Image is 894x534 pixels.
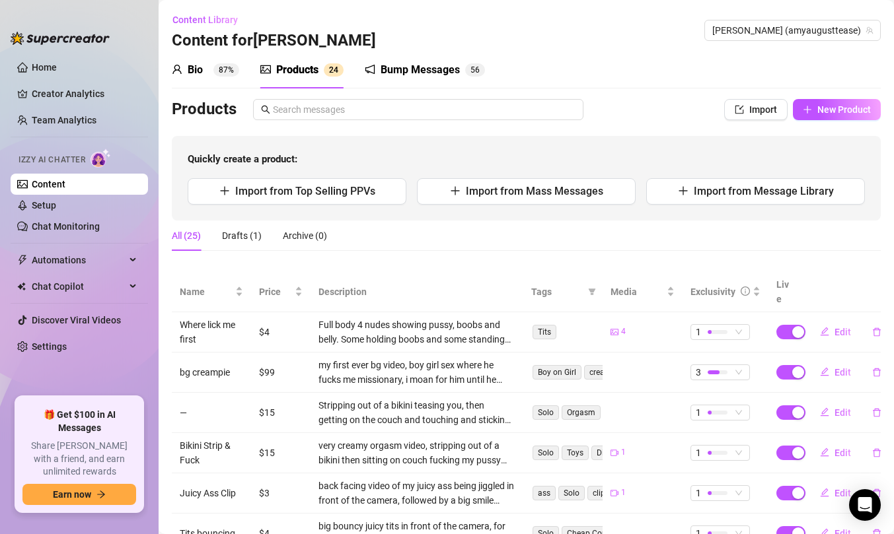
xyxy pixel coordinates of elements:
a: Setup [32,200,56,211]
span: Edit [835,367,851,378]
span: 1 [696,405,701,420]
span: edit [820,367,829,376]
button: Edit [809,362,862,383]
button: delete [862,402,892,423]
sup: 24 [324,63,344,77]
button: Edit [809,321,862,343]
th: Name [172,272,251,312]
span: Import from Message Library [694,185,834,197]
span: delete [872,408,881,417]
span: delete [872,327,881,337]
h3: Content for [PERSON_NAME] [172,30,376,51]
span: New Product [817,104,871,115]
div: Drafts (1) [222,228,262,243]
span: 1 [696,325,701,339]
span: Content Library [172,15,238,25]
span: Import from Top Selling PPVs [235,185,375,197]
span: plus [450,185,461,196]
a: Settings [32,341,67,352]
th: Description [311,272,523,312]
span: Media [611,284,663,299]
a: Discover Viral Videos [32,315,121,325]
span: filter [588,288,596,296]
td: $15 [251,393,311,433]
th: Live [768,272,801,312]
span: delete [872,488,881,498]
span: edit [820,488,829,497]
td: $3 [251,473,311,514]
span: Edit [835,407,851,418]
a: Home [32,62,57,73]
span: video-camera [611,489,618,497]
input: Search messages [273,102,576,117]
span: 2 [329,65,334,75]
button: Import [724,99,788,120]
td: $15 [251,433,311,473]
span: import [735,105,744,114]
button: Content Library [172,9,248,30]
span: 4 [334,65,338,75]
div: back facing video of my juicy ass being jiggled in front of the camera, followed by a big smile f... [318,479,515,508]
th: Media [603,272,682,312]
span: arrow-right [96,490,106,499]
div: Full body 4 nudes showing pussy, boobs and belly. Some holding boobs and some standing naked and ... [318,317,515,347]
span: Price [259,284,292,299]
span: Share [PERSON_NAME] with a friend, and earn unlimited rewards [22,440,136,479]
strong: Quickly create a product: [188,153,297,165]
span: info-circle [741,286,750,296]
span: Solo [533,405,559,420]
span: 4 [621,325,626,338]
th: Price [251,272,311,312]
button: Earn nowarrow-right [22,484,136,505]
span: Automations [32,250,126,271]
span: Amy (amyaugusttease) [712,20,873,40]
div: All (25) [172,228,201,243]
button: New Product [793,99,881,120]
div: Products [276,62,318,78]
div: my first ever bg video, boy girl sex where he fucks me missionary, i moan for him until he creamp... [318,358,515,387]
button: Edit [809,442,862,463]
span: team [866,26,874,34]
span: Tags [531,284,583,299]
a: Team Analytics [32,115,96,125]
a: Content [32,179,65,189]
span: edit [820,448,829,457]
span: 3 [696,365,701,380]
span: video-camera [611,449,618,457]
button: Edit [809,483,862,504]
span: Edit [835,448,851,458]
button: delete [862,483,892,504]
span: edit [820,407,829,417]
span: plus [803,105,812,114]
span: thunderbolt [17,255,28,265]
span: picture [260,64,271,75]
sup: 87% [213,63,239,77]
td: — [172,393,251,433]
span: Import from Mass Messages [466,185,603,197]
button: delete [862,362,892,383]
span: picture [611,328,618,336]
div: Exclusivity [690,284,735,299]
div: very creamy orgasm video, stripping out of a bikini then sitting on couch fucking my pussy until ... [318,438,515,467]
span: Solo [558,486,585,500]
span: ass [533,486,556,500]
span: 6 [475,65,480,75]
span: Toys [562,446,589,460]
button: Import from Mass Messages [417,178,636,205]
img: AI Chatter [91,149,111,168]
span: edit [820,327,829,336]
span: Boy on Girl [533,365,581,380]
span: Chat Copilot [32,276,126,297]
span: notification [365,64,375,75]
div: Bump Messages [381,62,460,78]
span: Edit [835,488,851,498]
span: 1 [621,486,626,499]
span: Orgasm [562,405,601,420]
img: Chat Copilot [17,282,26,291]
span: clip [587,486,611,500]
button: Import from Top Selling PPVs [188,178,406,205]
span: Import [749,104,777,115]
td: $4 [251,312,311,352]
button: delete [862,321,892,343]
span: delete [872,448,881,457]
